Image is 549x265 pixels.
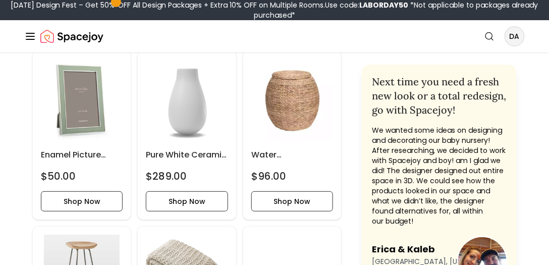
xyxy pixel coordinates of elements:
[251,169,286,183] h4: $96.00
[24,20,525,52] nav: Global
[137,50,236,220] div: Pure White Ceramic Vase - Oversized Organic
[146,149,228,161] h6: Pure White Ceramic Vase - Oversized Organic
[41,59,123,141] img: Enamel Picture Frame image
[243,50,342,220] a: Water Hyacinth Wicker Storage Basket imageWater [PERSON_NAME] Storage Basket$96.00Shop Now
[137,50,236,220] a: Pure White Ceramic Vase - Oversized Organic imagePure White Ceramic Vase - Oversized Organic$289....
[146,169,187,183] h4: $289.00
[41,149,123,161] h6: Enamel Picture Frame
[505,26,525,46] button: DA
[40,26,103,46] img: Spacejoy Logo
[146,59,228,141] img: Pure White Ceramic Vase - Oversized Organic image
[41,169,76,183] h4: $50.00
[251,191,333,211] button: Shop Now
[32,50,131,220] a: Enamel Picture Frame imageEnamel Picture Frame$50.00Shop Now
[251,149,333,161] h6: Water [PERSON_NAME] Storage Basket
[40,26,103,46] a: Spacejoy
[506,27,524,45] span: DA
[372,242,490,256] h3: Erica & Kaleb
[146,191,228,211] button: Shop Now
[243,50,342,220] div: Water Hyacinth Wicker Storage Basket
[372,125,507,226] p: We wanted some ideas on designing and decorating our baby nursery! After researching, we decided ...
[372,75,507,117] h2: Next time you need a fresh new look or a total redesign, go with Spacejoy!
[251,59,333,141] img: Water Hyacinth Wicker Storage Basket image
[41,191,123,211] button: Shop Now
[32,50,131,220] div: Enamel Picture Frame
